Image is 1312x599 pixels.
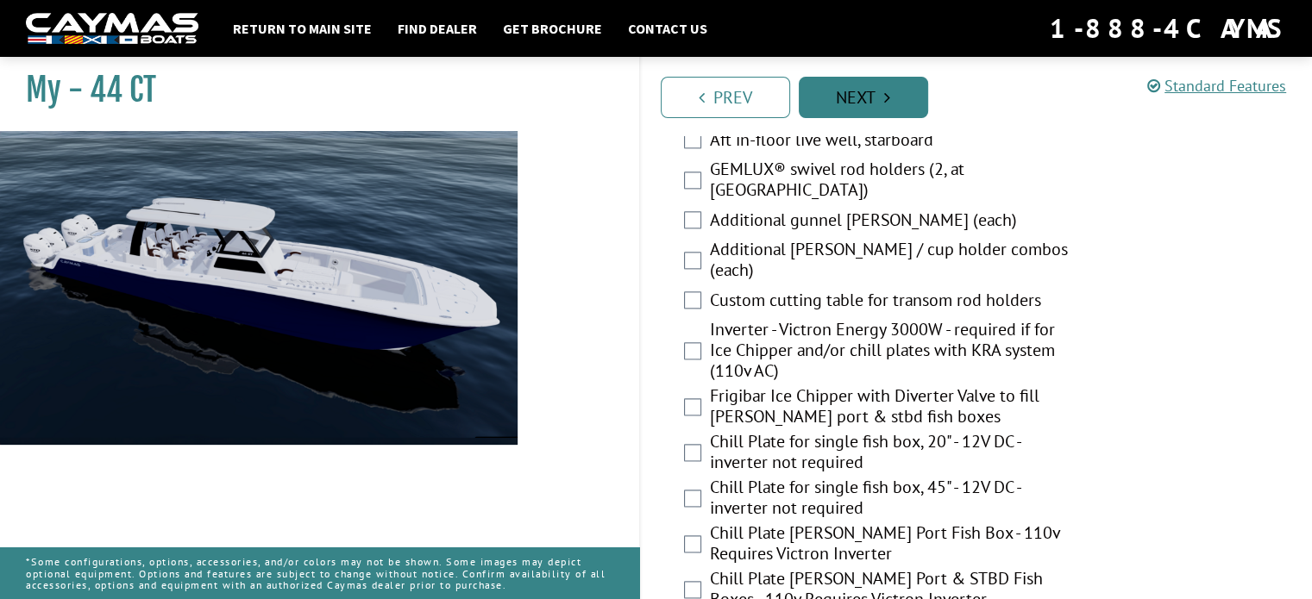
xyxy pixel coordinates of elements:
label: Additional [PERSON_NAME] / cup holder combos (each) [710,239,1071,284]
a: Contact Us [619,17,716,40]
img: white-logo-c9c8dbefe5ff5ceceb0f0178aa75bf4bb51f6bca0971e226c86eb53dfe498488.png [26,13,198,45]
label: Aft in-floor live well, starboard [710,129,1071,154]
label: Inverter - Victron Energy 3000W - required if for Ice Chipper and/or chill plates with KRA system... [710,319,1071,385]
p: *Some configurations, options, accessories, and/or colors may not be shown. Some images may depic... [26,547,613,599]
label: Chill Plate for single fish box, 45" - 12V DC - inverter not required [710,477,1071,522]
a: Get Brochure [494,17,611,40]
label: Chill Plate [PERSON_NAME] Port Fish Box - 110v Requires Victron Inverter [710,522,1071,568]
label: Chill Plate for single fish box, 20" - 12V DC - inverter not required [710,431,1071,477]
label: GEMLUX® swivel rod holders (2, at [GEOGRAPHIC_DATA]) [710,159,1071,204]
h1: My - 44 CT [26,71,596,109]
a: Find Dealer [389,17,486,40]
a: Return to main site [224,17,380,40]
a: Standard Features [1147,76,1286,96]
a: Next [799,77,928,118]
a: Prev [661,77,790,118]
label: Additional gunnel [PERSON_NAME] (each) [710,209,1071,234]
div: 1-888-4CAYMAS [1050,9,1286,47]
label: Frigibar Ice Chipper with Diverter Valve to fill [PERSON_NAME] port & stbd fish boxes [710,385,1071,431]
label: Custom cutting table for transom rod holders [710,290,1071,315]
